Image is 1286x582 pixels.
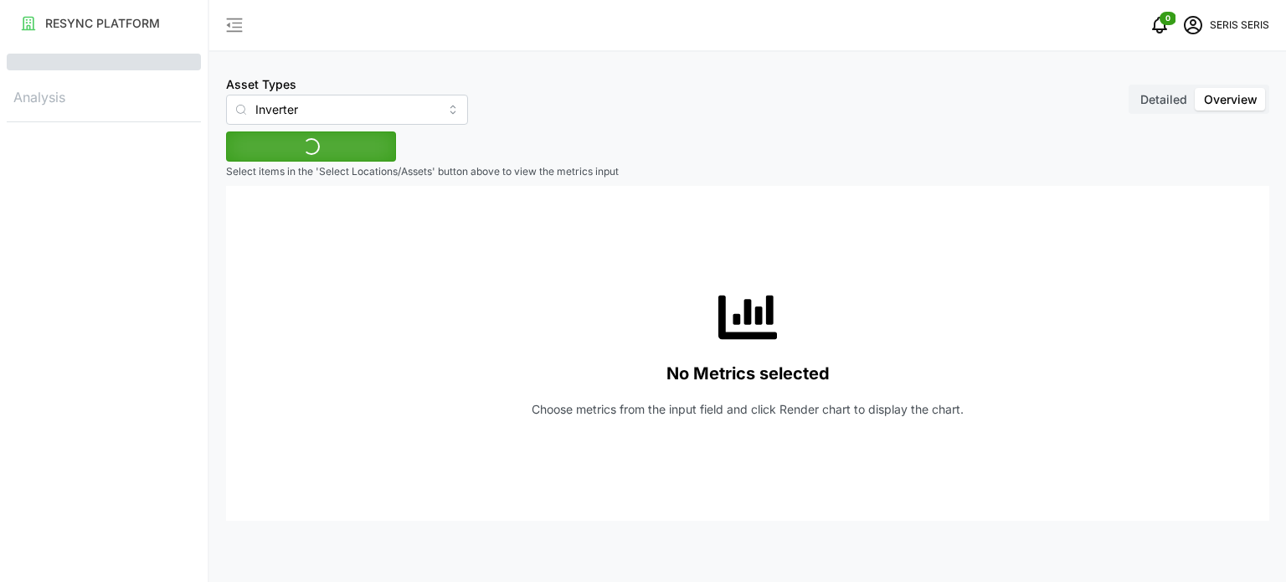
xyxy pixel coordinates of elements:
p: Analysis [7,84,201,108]
p: Select items in the 'Select Locations/Assets' button above to view the metrics input [226,165,1269,179]
p: No Metrics selected [666,360,830,388]
p: Choose metrics from the input field and click Render chart to display the chart. [532,401,964,418]
button: notifications [1143,8,1176,42]
p: RESYNC PLATFORM [45,15,160,32]
button: schedule [1176,8,1210,42]
p: SERIS SERIS [1210,18,1269,33]
a: RESYNC PLATFORM [7,7,201,40]
button: RESYNC PLATFORM [7,8,201,39]
span: Detailed [1140,92,1187,106]
span: Overview [1204,92,1258,106]
label: Asset Types [226,75,296,94]
span: 0 [1165,13,1170,24]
